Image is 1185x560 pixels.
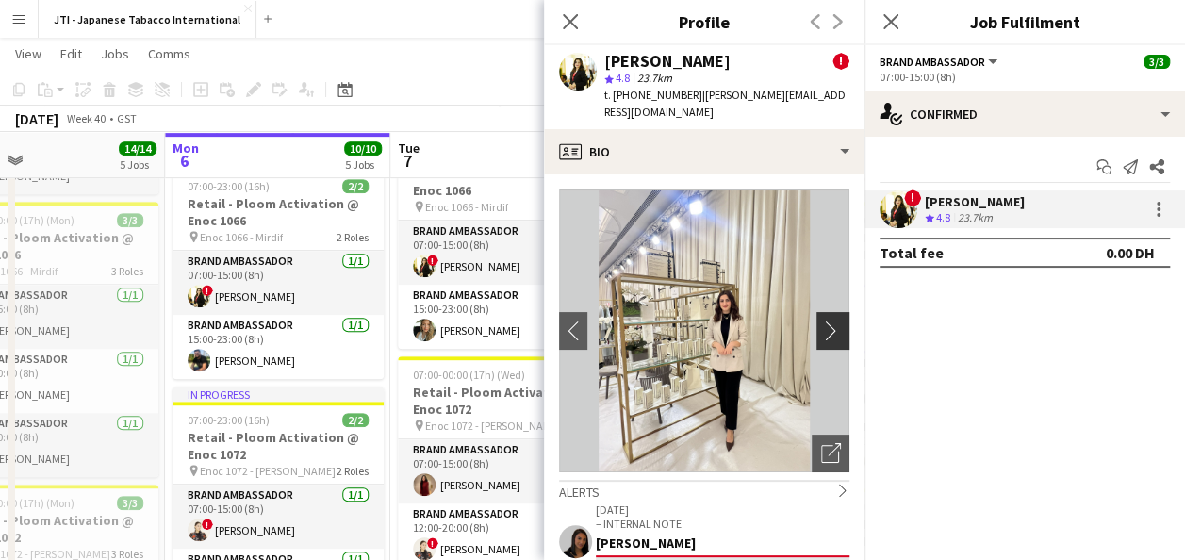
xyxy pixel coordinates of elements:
[427,255,438,266] span: !
[170,150,199,172] span: 6
[425,200,508,214] span: Enoc 1066 - Mirdif
[188,413,270,427] span: 07:00-23:00 (16h)
[117,496,143,510] span: 3/3
[880,243,944,262] div: Total fee
[202,285,213,296] span: !
[398,165,609,199] h3: Retail - Ploom Activation @ Enoc 1066
[864,9,1185,34] h3: Job Fulfilment
[812,435,849,472] div: Open photos pop-in
[200,230,283,244] span: Enoc 1066 - Mirdif
[604,88,846,119] span: | [PERSON_NAME][EMAIL_ADDRESS][DOMAIN_NAME]
[413,368,525,382] span: 07:00-00:00 (17h) (Wed)
[616,71,630,85] span: 4.8
[342,413,369,427] span: 2/2
[832,53,849,70] span: !
[544,129,864,174] div: Bio
[1106,243,1155,262] div: 0.00 DH
[8,41,49,66] a: View
[173,485,384,549] app-card-role: Brand Ambassador1/107:00-15:00 (8h)![PERSON_NAME]
[173,429,384,463] h3: Retail - Ploom Activation @ Enoc 1072
[544,9,864,34] h3: Profile
[342,179,369,193] span: 2/2
[634,71,676,85] span: 23.7km
[120,157,156,172] div: 5 Jobs
[427,537,438,549] span: !
[337,230,369,244] span: 2 Roles
[111,264,143,278] span: 3 Roles
[604,53,731,70] div: [PERSON_NAME]
[559,189,849,472] img: Crew avatar or photo
[188,179,270,193] span: 07:00-23:00 (16h)
[119,141,156,156] span: 14/14
[398,439,609,503] app-card-role: Brand Ambassador1/107:00-15:00 (8h)[PERSON_NAME]
[148,45,190,62] span: Comms
[173,195,384,229] h3: Retail - Ploom Activation @ Enoc 1066
[596,517,849,531] p: – INTERNAL NOTE
[93,41,137,66] a: Jobs
[60,45,82,62] span: Edit
[398,384,609,418] h3: Retail - Ploom Activation @ Enoc 1072
[596,535,849,552] div: [PERSON_NAME]
[117,213,143,227] span: 3/3
[140,41,198,66] a: Comms
[1144,55,1170,69] span: 3/3
[880,55,985,69] span: Brand Ambassador
[173,315,384,379] app-card-role: Brand Ambassador1/115:00-23:00 (8h)[PERSON_NAME]
[880,70,1170,84] div: 07:00-15:00 (8h)
[925,193,1025,210] div: [PERSON_NAME]
[904,189,921,206] span: !
[53,41,90,66] a: Edit
[62,111,109,125] span: Week 40
[173,251,384,315] app-card-role: Brand Ambassador1/107:00-15:00 (8h)![PERSON_NAME]
[425,419,561,433] span: Enoc 1072 - [PERSON_NAME]
[398,140,420,156] span: Tue
[864,91,1185,137] div: Confirmed
[954,210,996,226] div: 23.7km
[15,45,41,62] span: View
[15,109,58,128] div: [DATE]
[344,141,382,156] span: 10/10
[395,150,420,172] span: 7
[398,285,609,349] app-card-role: Brand Ambassador1/115:00-23:00 (8h)[PERSON_NAME]
[173,140,199,156] span: Mon
[39,1,256,38] button: JTI - Japanese Tabacco International
[398,221,609,285] app-card-role: Brand Ambassador1/107:00-15:00 (8h)![PERSON_NAME]
[173,153,384,379] app-job-card: In progress07:00-23:00 (16h)2/2Retail - Ploom Activation @ Enoc 1066 Enoc 1066 - Mirdif2 RolesBra...
[880,55,1000,69] button: Brand Ambassador
[173,387,384,402] div: In progress
[101,45,129,62] span: Jobs
[559,480,849,501] div: Alerts
[398,138,609,349] app-job-card: 07:00-23:00 (16h)2/2Retail - Ploom Activation @ Enoc 1066 Enoc 1066 - Mirdif2 RolesBrand Ambassad...
[604,88,702,102] span: t. [PHONE_NUMBER]
[936,210,950,224] span: 4.8
[345,157,381,172] div: 5 Jobs
[596,502,849,517] p: [DATE]
[117,111,137,125] div: GST
[202,519,213,530] span: !
[200,464,336,478] span: Enoc 1072 - [PERSON_NAME]
[337,464,369,478] span: 2 Roles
